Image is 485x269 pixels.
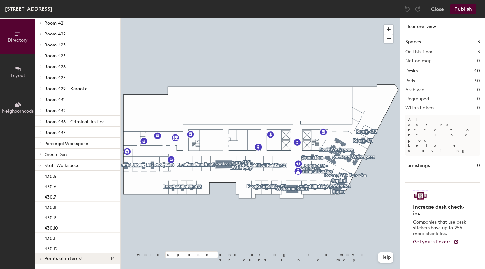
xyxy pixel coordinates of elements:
span: Room 423 [45,42,66,48]
h1: Furnishings [405,162,430,169]
span: Room 429 - Karaoke [45,86,88,92]
p: 430.11 [45,234,57,241]
h2: Pods [405,78,415,84]
h2: Archived [405,87,424,93]
h2: 0 [477,87,480,93]
button: Publish [450,4,476,14]
h2: 3 [477,49,480,55]
button: Close [431,4,444,14]
span: Neighborhoods [2,108,34,114]
span: Room 427 [45,75,65,81]
h2: On this floor [405,49,433,55]
h1: 3 [477,38,480,45]
h2: 0 [477,96,480,102]
span: Room 431 [45,97,65,103]
span: Room 436 - Criminal Justice [45,119,105,125]
span: Layout [11,73,25,78]
h2: 0 [477,105,480,111]
span: Room 422 [45,31,66,37]
h1: Floor overview [400,18,485,33]
h4: Increase desk check-ins [413,204,468,217]
button: Help [378,252,393,263]
span: Green Den [45,152,67,157]
span: Room 421 [45,20,65,26]
span: 14 [110,256,115,261]
span: Room 426 [45,64,66,70]
h1: 40 [474,67,480,75]
h2: 0 [477,58,480,64]
h2: Not on map [405,58,431,64]
span: Staff Workspace [45,163,80,168]
span: Points of interest [45,256,83,261]
img: Undo [404,6,411,12]
h2: With stickers [405,105,435,111]
div: [STREET_ADDRESS] [5,5,52,13]
h1: 0 [477,162,480,169]
p: 430.10 [45,224,58,231]
span: Room 425 [45,53,66,59]
p: 430.7 [45,193,56,200]
p: 430.12 [45,244,58,252]
span: Room 437 [45,130,65,135]
span: Paralegal Workspace [45,141,88,146]
p: 430.8 [45,203,56,210]
h2: Ungrouped [405,96,429,102]
img: Redo [414,6,421,12]
p: 430.9 [45,213,56,221]
img: Sticker logo [413,190,428,201]
h1: Spaces [405,38,421,45]
h2: 30 [474,78,480,84]
p: Companies that use desk stickers have up to 25% more check-ins. [413,219,468,237]
p: All desks need to be in a pod before saving [405,115,480,156]
p: 430.6 [45,182,56,190]
span: Room 432 [45,108,66,114]
a: Get your stickers [413,239,459,245]
p: 430.5 [45,172,56,179]
span: Get your stickers [413,239,451,244]
h1: Desks [405,67,418,75]
span: Directory [8,37,28,43]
